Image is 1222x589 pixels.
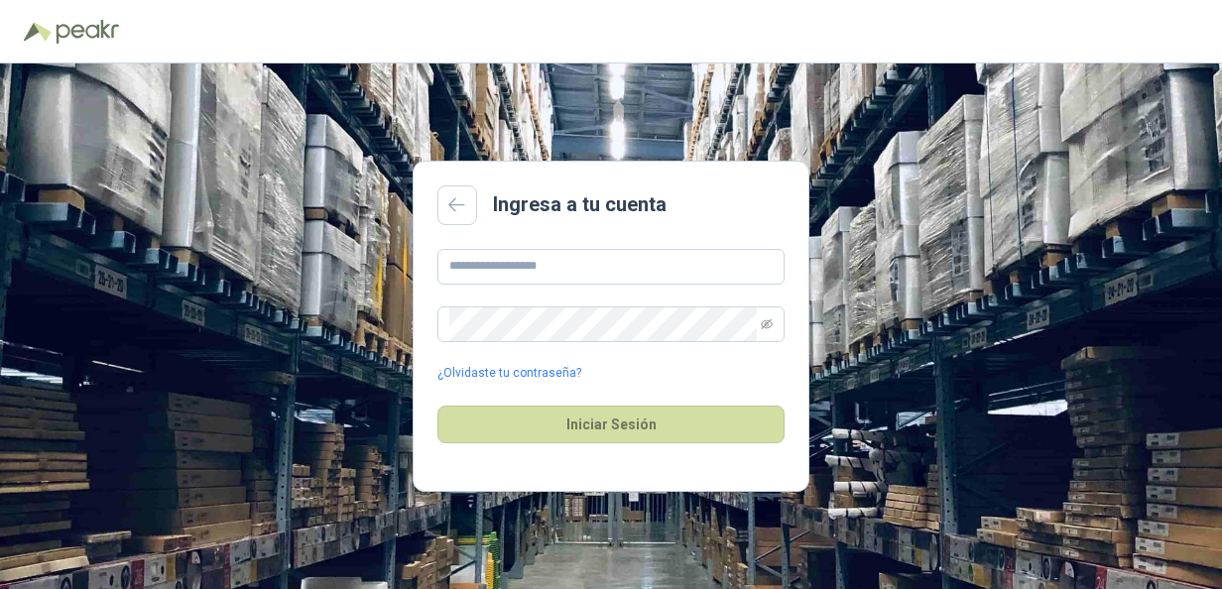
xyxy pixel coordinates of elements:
[437,364,581,383] a: ¿Olvidaste tu contraseña?
[437,406,785,443] button: Iniciar Sesión
[24,22,52,42] img: Logo
[761,318,773,330] span: eye-invisible
[493,189,667,220] h2: Ingresa a tu cuenta
[56,20,119,44] img: Peakr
